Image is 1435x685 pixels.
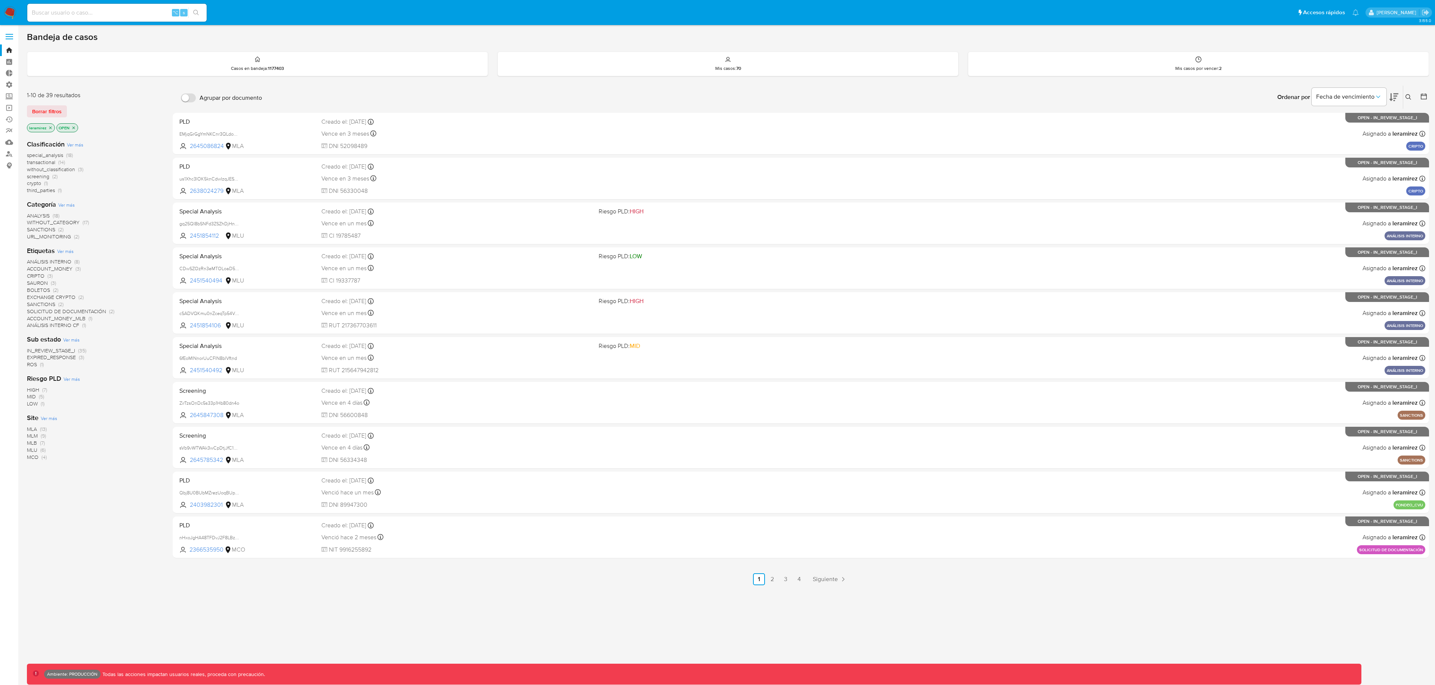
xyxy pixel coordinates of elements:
a: Notificaciones [1352,9,1359,16]
span: s [183,9,185,16]
input: Buscar usuario o caso... [27,8,207,18]
a: Salir [1422,9,1429,16]
span: Accesos rápidos [1303,9,1345,16]
span: ⌥ [173,9,178,16]
p: Todas las acciones impactan usuarios reales, proceda con precaución. [101,671,265,678]
p: leandrojossue.ramirez@mercadolibre.com.co [1377,9,1419,16]
button: search-icon [188,7,204,18]
p: Ambiente: PRODUCCIÓN [47,673,98,676]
